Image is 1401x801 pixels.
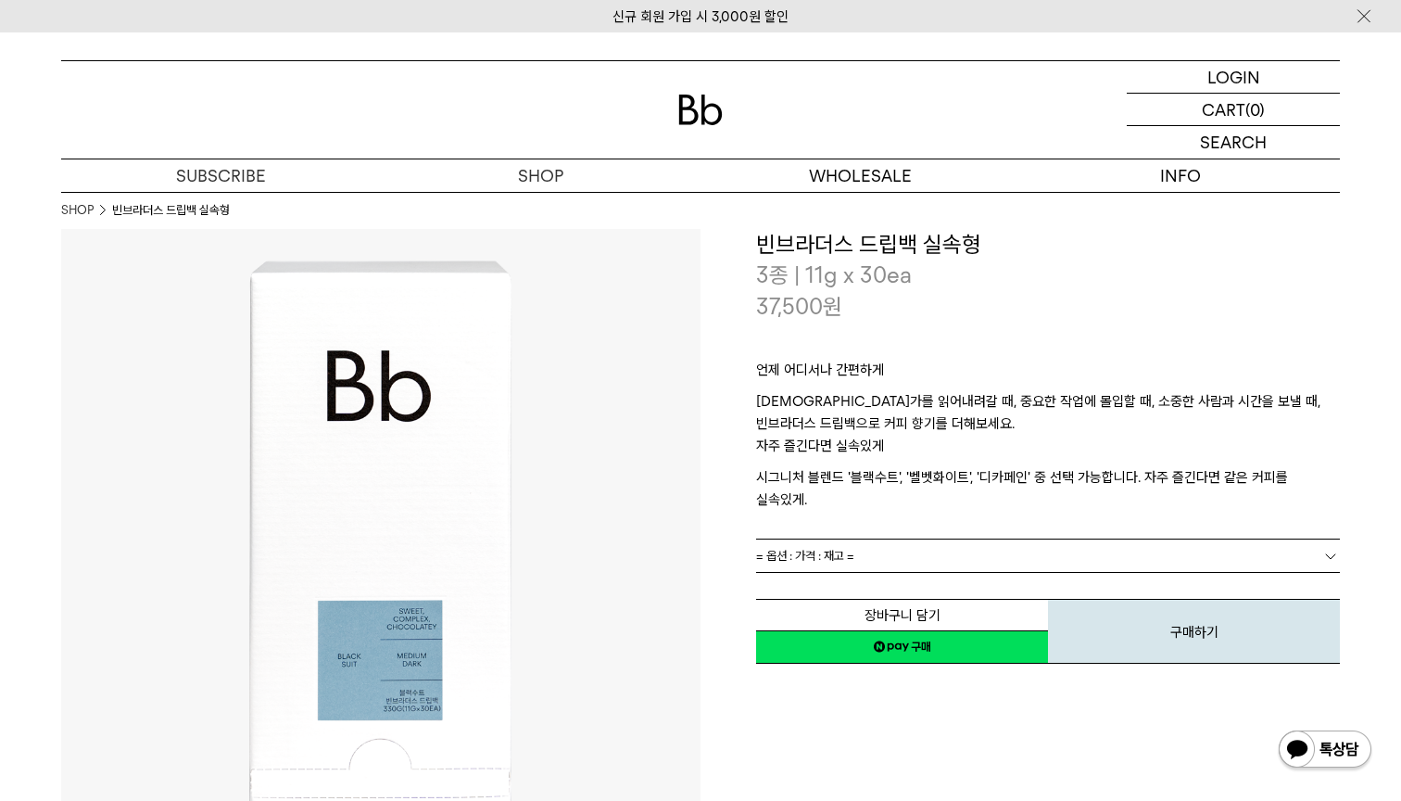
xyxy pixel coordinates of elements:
[1127,94,1340,126] a: CART (0)
[756,291,842,323] p: 37,500
[823,293,842,320] span: 원
[1200,126,1267,159] p: SEARCH
[1277,729,1373,773] img: 카카오톡 채널 1:1 채팅 버튼
[756,260,1340,291] p: 3종 | 11g x 30ea
[1245,94,1265,125] p: (0)
[61,159,381,192] a: SUBSCRIBE
[612,8,789,25] a: 신규 회원 가입 시 3,000원 할인
[756,540,854,572] span: = 옵션 : 가격 : 재고 =
[756,599,1048,631] button: 장바구니 담기
[1202,94,1245,125] p: CART
[756,359,1340,390] p: 언제 어디서나 간편하게
[1127,61,1340,94] a: LOGIN
[61,201,94,220] a: SHOP
[700,159,1020,192] p: WHOLESALE
[756,229,1340,261] h3: 빈브라더스 드립백 실속형
[756,466,1340,511] p: 시그니처 블렌드 '블랙수트', '벨벳화이트', '디카페인' 중 선택 가능합니다. 자주 즐긴다면 같은 커피를 실속있게.
[756,435,1340,466] p: 자주 즐긴다면 실속있게
[1207,61,1260,93] p: LOGIN
[756,630,1048,664] a: 새창
[756,390,1340,435] p: [DEMOGRAPHIC_DATA]가를 읽어내려갈 때, 중요한 작업에 몰입할 때, 소중한 사람과 시간을 보낼 때, 빈브라더스 드립백으로 커피 향기를 더해보세요.
[1048,599,1340,664] button: 구매하기
[381,159,700,192] a: SHOP
[1020,159,1340,192] p: INFO
[112,201,230,220] li: 빈브라더스 드립백 실속형
[678,95,723,125] img: 로고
